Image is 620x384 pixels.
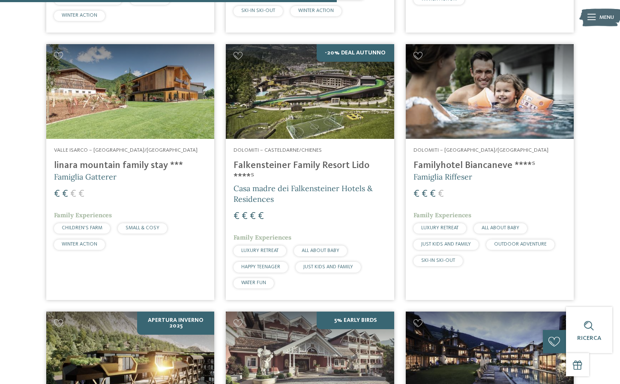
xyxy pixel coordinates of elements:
[62,225,102,231] span: CHILDREN’S FARM
[406,44,574,300] a: Cercate un hotel per famiglie? Qui troverete solo i migliori! Dolomiti – [GEOGRAPHIC_DATA]/[GEOGR...
[303,264,353,270] span: JUST KIDS AND FAMILY
[438,189,444,199] span: €
[46,44,214,139] img: Cercate un hotel per famiglie? Qui troverete solo i migliori!
[430,189,436,199] span: €
[421,258,455,263] span: SKI-IN SKI-OUT
[226,44,394,300] a: Cercate un hotel per famiglie? Qui troverete solo i migliori! -20% Deal Autunno Dolomiti – Castel...
[413,147,548,153] span: Dolomiti – [GEOGRAPHIC_DATA]/[GEOGRAPHIC_DATA]
[62,189,68,199] span: €
[234,160,386,183] h4: Falkensteiner Family Resort Lido ****ˢ
[54,211,112,219] span: Family Experiences
[482,225,519,231] span: ALL ABOUT BABY
[258,211,264,222] span: €
[241,248,279,253] span: LUXURY RETREAT
[421,225,458,231] span: LUXURY RETREAT
[250,211,256,222] span: €
[241,8,275,13] span: SKI-IN SKI-OUT
[413,189,419,199] span: €
[54,189,60,199] span: €
[54,172,117,182] span: Famiglia Gatterer
[302,248,339,253] span: ALL ABOUT BABY
[241,280,266,285] span: WATER FUN
[234,211,240,222] span: €
[62,242,97,247] span: WINTER ACTION
[54,160,207,171] h4: linara mountain family stay ***
[62,13,97,18] span: WINTER ACTION
[577,335,601,341] span: Ricerca
[234,147,322,153] span: Dolomiti – Casteldarne/Chienes
[241,264,280,270] span: HAPPY TEENAGER
[422,189,428,199] span: €
[494,242,547,247] span: OUTDOOR ADVENTURE
[421,242,471,247] span: JUST KIDS AND FAMILY
[242,211,248,222] span: €
[413,172,472,182] span: Famiglia Riffeser
[78,189,84,199] span: €
[298,8,334,13] span: WINTER ACTION
[70,189,76,199] span: €
[226,44,394,139] img: Cercate un hotel per famiglie? Qui troverete solo i migliori!
[234,183,373,204] span: Casa madre dei Falkensteiner Hotels & Residences
[46,44,214,300] a: Cercate un hotel per famiglie? Qui troverete solo i migliori! Valle Isarco – [GEOGRAPHIC_DATA]/[G...
[54,147,198,153] span: Valle Isarco – [GEOGRAPHIC_DATA]/[GEOGRAPHIC_DATA]
[126,225,159,231] span: SMALL & COSY
[406,44,574,139] img: Cercate un hotel per famiglie? Qui troverete solo i migliori!
[234,234,291,241] span: Family Experiences
[413,160,566,171] h4: Familyhotel Biancaneve ****ˢ
[413,211,471,219] span: Family Experiences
